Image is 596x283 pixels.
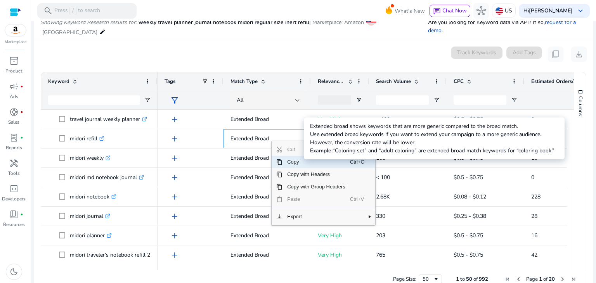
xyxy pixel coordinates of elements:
span: Export [282,211,350,223]
span: add [170,212,179,221]
span: search [43,6,53,16]
button: Open Filter Menu [433,97,440,103]
p: Ads [10,93,18,100]
span: inventory_2 [9,56,19,66]
span: Ctrl+C [350,156,367,168]
div: 50 [423,276,433,283]
span: 992 [479,276,488,283]
span: dark_mode [9,267,19,276]
mat-icon: edit [99,27,106,36]
p: Extended Broad [230,228,304,243]
p: midori notebook [70,189,116,205]
span: 1 [539,276,542,283]
div: Last Page [570,276,577,282]
span: of [543,276,547,283]
span: 330 [376,212,385,220]
p: Reports [6,144,22,151]
span: chat [433,7,441,15]
div: Context Menu [271,141,376,226]
p: US [505,4,512,17]
p: Are you looking for Keyword data via API? If so, . [428,18,587,35]
span: 765 [376,251,385,259]
span: All [237,97,244,104]
input: Search Volume Filter Input [376,95,429,105]
span: add [170,173,179,182]
span: Copy with Group Headers [282,181,350,193]
span: Columns [577,96,584,116]
span: < 100 [376,116,390,123]
button: hub [473,3,489,19]
span: [GEOGRAPHIC_DATA] [42,29,97,36]
p: Sales [8,119,19,126]
p: Extended Broad [230,189,304,205]
p: Developers [2,195,26,202]
span: fiber_manual_record [20,110,23,114]
span: Copy with Headers [282,168,350,181]
span: 16 [531,232,537,239]
p: midori refill [70,131,104,147]
p: Marketplace [5,39,26,45]
div: Next Page [560,276,566,282]
p: midori traveler's notebook refill 2019 [70,247,166,263]
span: hub [476,6,486,16]
p: Press to search [54,7,100,15]
span: fiber_manual_record [20,213,23,216]
p: Resources [3,221,25,228]
span: campaign [9,82,19,91]
b: [PERSON_NAME] [529,7,573,14]
span: add [170,154,179,163]
span: add [170,134,179,143]
span: add [170,250,179,260]
span: add [170,231,179,240]
span: fiber_manual_record [20,136,23,139]
span: 0 [531,174,534,181]
span: $0.25 - $0.38 [454,212,486,220]
span: 28 [531,212,537,220]
span: donut_small [9,107,19,117]
p: Very High [318,228,362,243]
span: Match Type [230,78,258,85]
span: 168 [376,154,385,162]
p: midori planner [70,228,112,243]
span: 42 [531,251,537,259]
input: CPC Filter Input [454,95,506,105]
button: Open Filter Menu [511,97,517,103]
p: midori weekly [70,150,111,166]
span: of [473,276,478,283]
p: Extended Broad [230,131,304,147]
span: / [69,7,76,15]
p: Very High [318,111,362,127]
p: Tools [8,170,20,177]
span: book_4 [9,210,19,219]
p: Extended Broad [230,247,304,263]
p: Extended Broad [230,150,304,166]
span: filter_alt [170,96,179,105]
span: Paste [282,193,350,205]
button: chatChat Now [430,5,470,17]
button: Open Filter Menu [144,97,151,103]
button: download [571,47,587,62]
span: What's New [395,4,425,18]
p: Extended Broad [230,208,304,224]
span: Ctrl+X [350,143,367,156]
span: 228 [531,193,541,200]
span: keyboard_arrow_down [576,6,585,16]
span: 50 [466,276,472,283]
button: Open Filter Menu [356,97,362,103]
p: Hi [523,8,573,14]
span: Chat Now [442,7,467,14]
span: $0.5 - $0.75 [454,251,483,259]
span: code_blocks [9,184,19,193]
span: $0.5 - $0.75 [454,174,483,181]
p: travel journal weekly planner [70,111,147,127]
span: 1.48K [376,135,390,142]
span: $0.5 - $0.75 [454,116,483,123]
input: Keyword Filter Input [48,95,140,105]
span: 0 [531,116,534,123]
span: 10 [531,154,537,162]
span: CPC [454,78,464,85]
span: 1 [456,276,459,283]
span: 100 [531,135,541,142]
img: amazon.svg [5,24,26,36]
span: Relevance Score [318,78,345,85]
